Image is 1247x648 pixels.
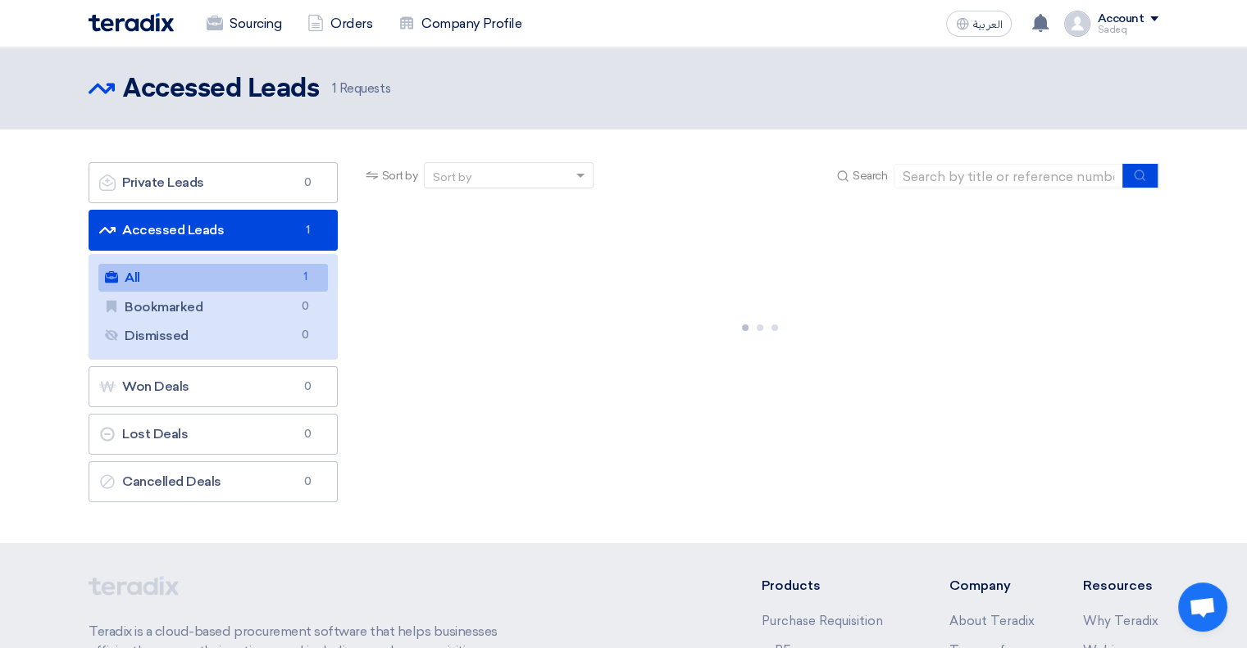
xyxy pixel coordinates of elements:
[89,366,338,407] a: Won Deals0
[298,174,317,191] span: 0
[1097,25,1158,34] div: Sadeq
[89,13,174,32] img: Teradix logo
[98,264,328,292] a: All
[1064,11,1090,37] img: profile_test.png
[89,414,338,455] a: Lost Deals0
[98,322,328,350] a: Dismissed
[298,426,317,442] span: 0
[1097,12,1144,26] div: Account
[762,614,883,628] a: Purchase Requisition
[433,169,471,186] div: Sort by
[89,461,338,502] a: Cancelled Deals0
[89,210,338,251] a: Accessed Leads1
[972,19,1002,30] span: العربية
[762,576,900,596] li: Products
[382,167,418,184] span: Sort by
[946,11,1012,37] button: العربية
[332,81,336,96] span: 1
[193,6,294,42] a: Sourcing
[298,222,317,238] span: 1
[294,6,385,42] a: Orders
[295,298,315,315] span: 0
[332,79,390,98] span: Requests
[894,164,1123,188] input: Search by title or reference number
[1178,582,1227,632] a: Open chat
[89,162,338,203] a: Private Leads0
[98,293,328,321] a: Bookmarked
[949,576,1034,596] li: Company
[1083,614,1158,628] a: Why Teradix
[1083,576,1158,596] li: Resources
[298,378,317,395] span: 0
[295,269,315,286] span: 1
[123,73,319,106] h2: Accessed Leads
[298,474,317,490] span: 0
[949,614,1034,628] a: About Teradix
[295,327,315,344] span: 0
[853,167,887,184] span: Search
[385,6,535,42] a: Company Profile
